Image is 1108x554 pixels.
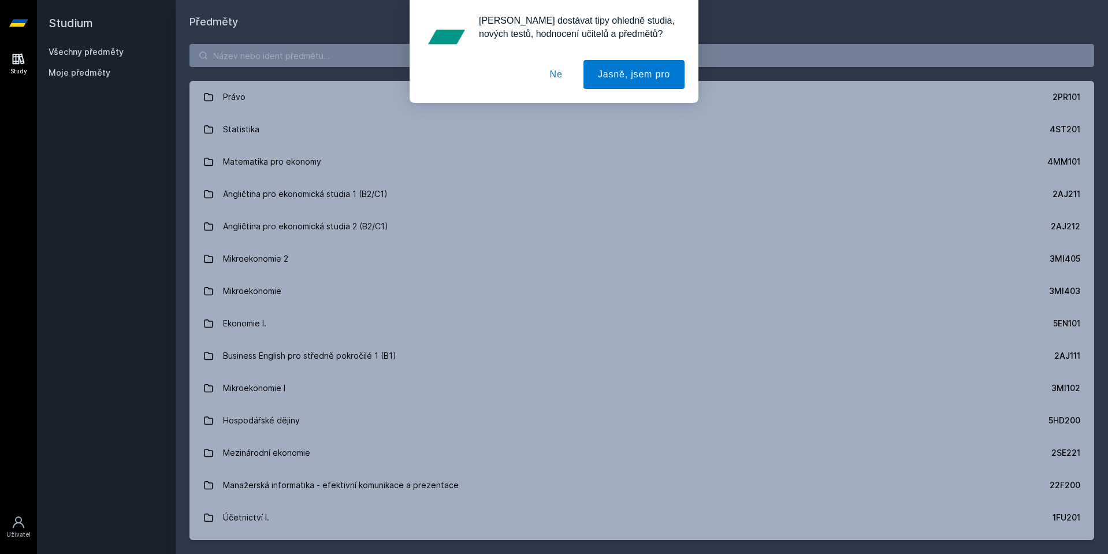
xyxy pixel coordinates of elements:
[223,280,281,303] div: Mikroekonomie
[1049,285,1080,297] div: 3MI403
[223,247,288,270] div: Mikroekonomie 2
[223,377,285,400] div: Mikroekonomie I
[1051,447,1080,459] div: 2SE221
[1054,350,1080,362] div: 2AJ111
[189,404,1094,437] a: Hospodářské dějiny 5HD200
[223,312,266,335] div: Ekonomie I.
[1050,253,1080,265] div: 3MI405
[1048,415,1080,426] div: 5HD200
[583,60,685,89] button: Jasně, jsem pro
[1050,479,1080,491] div: 22F200
[423,14,470,60] img: notification icon
[1053,512,1080,523] div: 1FU201
[189,501,1094,534] a: Účetnictví I. 1FU201
[470,14,685,40] div: [PERSON_NAME] dostávat tipy ohledně studia, nových testů, hodnocení učitelů a předmětů?
[189,340,1094,372] a: Business English pro středně pokročilé 1 (B1) 2AJ111
[223,344,396,367] div: Business English pro středně pokročilé 1 (B1)
[1051,382,1080,394] div: 3MI102
[1053,188,1080,200] div: 2AJ211
[223,506,269,529] div: Účetnictví I.
[189,372,1094,404] a: Mikroekonomie I 3MI102
[223,409,300,432] div: Hospodářské dějiny
[1053,318,1080,329] div: 5EN101
[1050,124,1080,135] div: 4ST201
[223,150,321,173] div: Matematika pro ekonomy
[1051,221,1080,232] div: 2AJ212
[189,146,1094,178] a: Matematika pro ekonomy 4MM101
[189,469,1094,501] a: Manažerská informatika - efektivní komunikace a prezentace 22F200
[189,307,1094,340] a: Ekonomie I. 5EN101
[1047,156,1080,168] div: 4MM101
[6,530,31,539] div: Uživatel
[189,243,1094,275] a: Mikroekonomie 2 3MI405
[223,441,310,464] div: Mezinárodní ekonomie
[189,210,1094,243] a: Angličtina pro ekonomická studia 2 (B2/C1) 2AJ212
[223,183,388,206] div: Angličtina pro ekonomická studia 1 (B2/C1)
[189,275,1094,307] a: Mikroekonomie 3MI403
[536,60,577,89] button: Ne
[223,215,388,238] div: Angličtina pro ekonomická studia 2 (B2/C1)
[223,474,459,497] div: Manažerská informatika - efektivní komunikace a prezentace
[189,113,1094,146] a: Statistika 4ST201
[2,510,35,545] a: Uživatel
[189,437,1094,469] a: Mezinárodní ekonomie 2SE221
[223,118,259,141] div: Statistika
[189,178,1094,210] a: Angličtina pro ekonomická studia 1 (B2/C1) 2AJ211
